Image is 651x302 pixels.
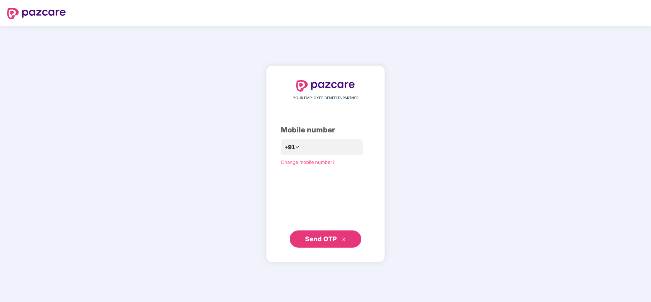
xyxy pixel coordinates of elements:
[295,145,299,149] span: down
[293,95,358,101] span: YOUR EMPLOYEE BENEFITS PARTNER
[290,230,361,248] button: Send OTPdouble-right
[7,8,66,19] img: logo
[296,80,355,92] img: logo
[284,143,295,152] span: +91
[281,159,335,165] a: Change mobile number?
[305,235,337,243] span: Send OTP
[342,237,346,242] span: double-right
[281,125,370,136] div: Mobile number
